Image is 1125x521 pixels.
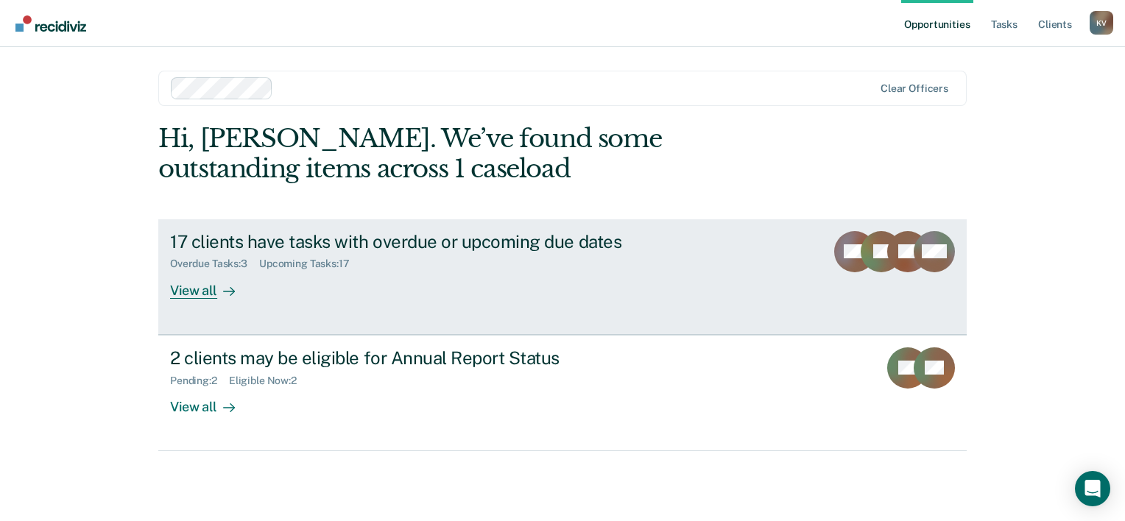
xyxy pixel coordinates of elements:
[158,219,967,335] a: 17 clients have tasks with overdue or upcoming due datesOverdue Tasks:3Upcoming Tasks:17View all
[170,386,253,415] div: View all
[170,347,687,369] div: 2 clients may be eligible for Annual Report Status
[1090,11,1113,35] button: Profile dropdown button
[259,258,362,270] div: Upcoming Tasks : 17
[881,82,948,95] div: Clear officers
[170,258,259,270] div: Overdue Tasks : 3
[158,335,967,451] a: 2 clients may be eligible for Annual Report StatusPending:2Eligible Now:2View all
[170,270,253,299] div: View all
[1075,471,1110,506] div: Open Intercom Messenger
[1090,11,1113,35] div: K V
[170,231,687,252] div: 17 clients have tasks with overdue or upcoming due dates
[158,124,805,184] div: Hi, [PERSON_NAME]. We’ve found some outstanding items across 1 caseload
[170,375,229,387] div: Pending : 2
[15,15,86,32] img: Recidiviz
[229,375,308,387] div: Eligible Now : 2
